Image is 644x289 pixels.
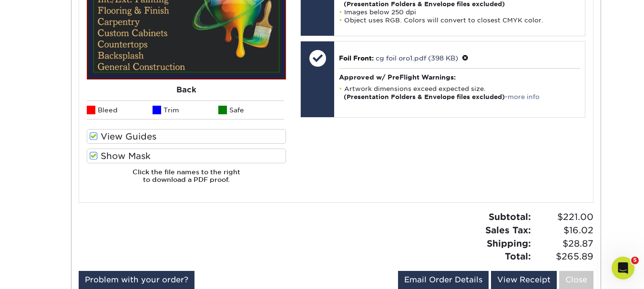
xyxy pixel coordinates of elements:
span: $28.87 [534,237,593,250]
li: Safe [218,100,284,120]
strong: Subtotal: [489,211,531,222]
strong: (Presentation Folders & Envelope files excluded) [344,0,505,8]
li: Object uses RGB. Colors will convert to closest CMYK color. [339,16,580,24]
li: Artwork dimensions exceed expected size. - [339,85,580,101]
h6: Click the file names to the right to download a PDF proof. [87,168,286,191]
span: $16.02 [534,224,593,237]
strong: Sales Tax: [485,225,531,235]
a: Problem with your order? [79,271,194,289]
label: View Guides [87,129,286,144]
span: 5 [631,257,639,264]
iframe: Google Customer Reviews [2,260,81,286]
strong: Total: [505,251,531,261]
a: Email Order Details [398,271,489,289]
strong: Shipping: [487,238,531,249]
h4: Approved w/ PreFlight Warnings: [339,73,580,81]
strong: (Presentation Folders & Envelope files excluded) [344,93,505,100]
a: more info [508,93,540,100]
a: View Receipt [491,271,557,289]
div: Back [87,80,286,100]
li: Images below 250 dpi [339,8,580,16]
li: Trim [153,100,218,120]
span: $265.89 [534,250,593,263]
iframe: Intercom live chat [612,257,634,279]
span: Foil Front: [339,54,374,62]
a: Close [559,271,593,289]
label: Show Mask [87,149,286,163]
a: cg foil oro1.pdf (398 KB) [376,54,458,62]
li: Bleed [87,100,153,120]
span: $221.00 [534,210,593,224]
